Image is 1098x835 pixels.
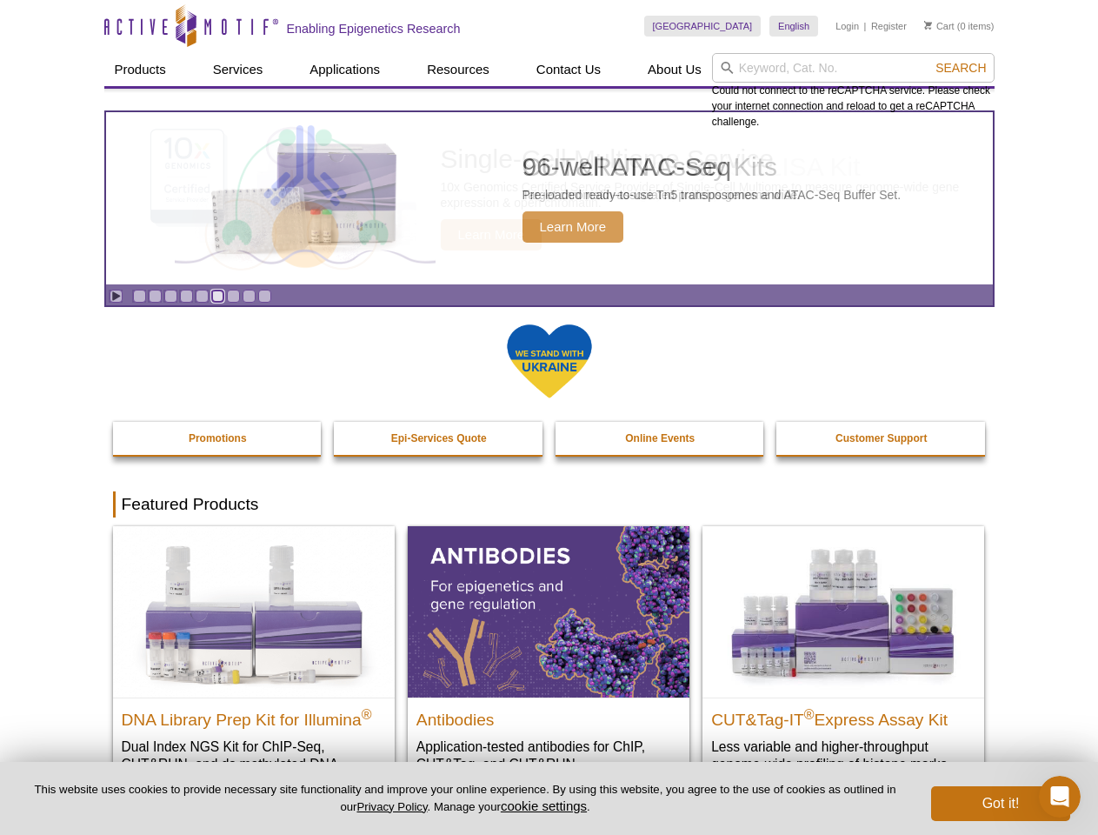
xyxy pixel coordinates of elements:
[113,491,986,518] h2: Featured Products
[506,323,593,400] img: We Stand With Ukraine
[227,290,240,303] a: Go to slide 7
[243,290,256,303] a: Go to slide 8
[334,422,544,455] a: Epi-Services Quote
[556,422,766,455] a: Online Events
[416,53,500,86] a: Resources
[408,526,689,790] a: All Antibodies Antibodies Application-tested antibodies for ChIP, CUT&Tag, and CUT&RUN.
[637,53,712,86] a: About Us
[299,53,390,86] a: Applications
[110,290,123,303] a: Toggle autoplay
[864,16,867,37] li: |
[113,526,395,807] a: DNA Library Prep Kit for Illumina DNA Library Prep Kit for Illumina® Dual Index NGS Kit for ChIP-...
[164,290,177,303] a: Go to slide 3
[526,53,611,86] a: Contact Us
[287,21,461,37] h2: Enabling Epigenetics Research
[702,526,984,790] a: CUT&Tag-IT® Express Assay Kit CUT&Tag-IT®Express Assay Kit Less variable and higher-throughput ge...
[113,526,395,697] img: DNA Library Prep Kit for Illumina
[196,290,209,303] a: Go to slide 5
[804,706,815,721] sup: ®
[871,20,907,32] a: Register
[712,53,995,83] input: Keyword, Cat. No.
[835,432,927,444] strong: Customer Support
[189,432,247,444] strong: Promotions
[924,16,995,37] li: (0 items)
[711,703,975,729] h2: CUT&Tag-IT Express Assay Kit
[644,16,762,37] a: [GEOGRAPHIC_DATA]
[711,738,975,773] p: Less variable and higher-throughput genome-wide profiling of histone marks​.
[133,290,146,303] a: Go to slide 1
[104,53,176,86] a: Products
[211,290,224,303] a: Go to slide 6
[149,290,162,303] a: Go to slide 2
[180,290,193,303] a: Go to slide 4
[122,703,386,729] h2: DNA Library Prep Kit for Illumina
[702,526,984,697] img: CUT&Tag-IT® Express Assay Kit
[203,53,274,86] a: Services
[924,21,932,30] img: Your Cart
[501,798,587,813] button: cookie settings
[408,526,689,697] img: All Antibodies
[1039,776,1081,818] iframe: Intercom live chat
[362,706,372,721] sup: ®
[769,16,818,37] a: English
[930,60,991,76] button: Search
[931,786,1070,821] button: Got it!
[935,61,986,75] span: Search
[122,738,386,791] p: Dual Index NGS Kit for ChIP-Seq, CUT&RUN, and ds methylated DNA assays.
[391,432,487,444] strong: Epi-Services Quote
[416,703,681,729] h2: Antibodies
[776,422,987,455] a: Customer Support
[356,800,427,813] a: Privacy Policy
[28,782,902,815] p: This website uses cookies to provide necessary site functionality and improve your online experie...
[625,432,695,444] strong: Online Events
[416,738,681,773] p: Application-tested antibodies for ChIP, CUT&Tag, and CUT&RUN.
[113,422,323,455] a: Promotions
[924,20,955,32] a: Cart
[835,20,859,32] a: Login
[712,53,995,130] div: Could not connect to the reCAPTCHA service. Please check your internet connection and reload to g...
[258,290,271,303] a: Go to slide 9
